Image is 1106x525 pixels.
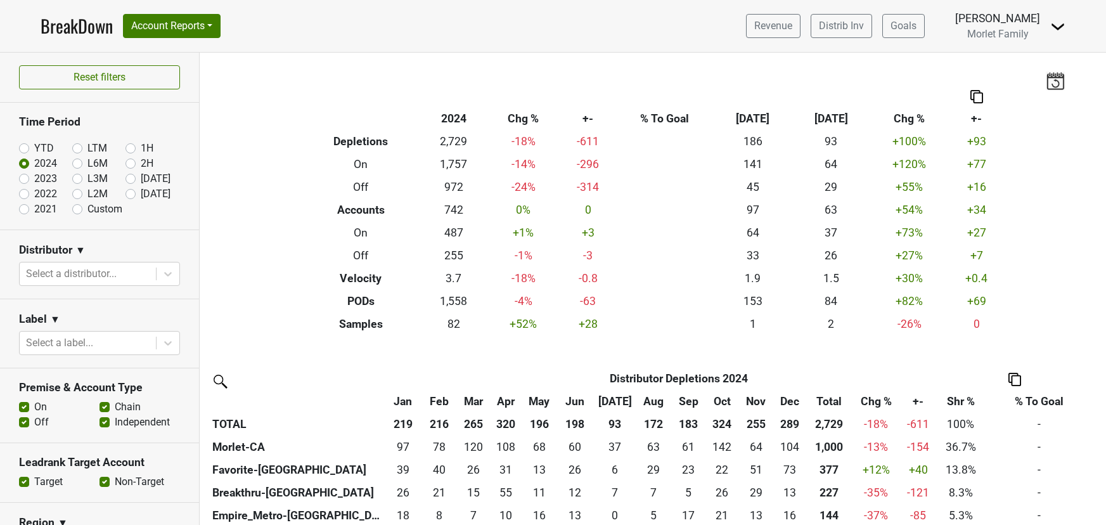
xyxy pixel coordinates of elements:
th: 198 [557,413,593,436]
td: 104.16 [774,436,806,458]
td: 78 [421,436,457,458]
div: 144 [809,507,849,524]
div: 8 [424,507,454,524]
td: 25.666 [557,458,593,481]
td: +55 % [870,176,949,198]
td: +28 [560,313,616,335]
td: 13 [522,458,557,481]
td: 141 [714,153,792,176]
td: 28.667 [738,481,774,504]
td: 487 [421,221,487,244]
th: Jun: activate to sort column ascending [557,390,593,413]
td: 0 [560,198,616,221]
th: Aug: activate to sort column ascending [637,390,671,413]
td: 100% [936,413,985,436]
label: Chain [115,399,141,415]
div: 68 [525,439,554,455]
td: 50.999 [738,458,774,481]
td: 25.834 [385,481,421,504]
th: Jan: activate to sort column ascending [385,390,421,413]
a: Revenue [746,14,801,38]
th: On [301,221,421,244]
label: 2021 [34,202,57,217]
label: L2M [87,186,108,202]
td: 1,558 [421,290,487,313]
td: 63 [792,198,870,221]
td: 36.7% [936,436,985,458]
th: &nbsp;: activate to sort column ascending [209,390,385,413]
td: 0 % [487,198,560,221]
a: Goals [882,14,925,38]
span: ▼ [75,243,86,258]
td: 1,757 [421,153,487,176]
td: 142 [707,436,738,458]
th: [DATE] [714,107,792,130]
td: 29 [792,176,870,198]
img: last_updated_date [1046,72,1065,89]
td: -3 [560,244,616,267]
th: Jul: activate to sort column ascending [593,390,637,413]
td: 12.5 [774,481,806,504]
td: 8.3% [936,481,985,504]
td: +77 [949,153,1005,176]
td: 63.5 [738,436,774,458]
th: 219 [385,413,421,436]
th: 2024 [421,107,487,130]
td: 72.834 [774,458,806,481]
td: 82 [421,313,487,335]
th: % To Goal: activate to sort column ascending [985,390,1093,413]
label: 1H [141,141,153,156]
label: YTD [34,141,54,156]
td: -18 % [487,130,560,153]
th: Dec: activate to sort column ascending [774,390,806,413]
td: -35 % [852,481,900,504]
div: -121 [903,484,933,501]
td: 2 [792,313,870,335]
div: 13 [560,507,590,524]
th: 320 [491,413,522,436]
td: +1 % [487,221,560,244]
td: 93 [792,130,870,153]
th: 183 [671,413,707,436]
td: 15 [457,481,491,504]
td: +100 % [870,130,949,153]
th: Apr: activate to sort column ascending [491,390,522,413]
td: 5.666 [593,458,637,481]
td: +73 % [870,221,949,244]
td: -0.8 [560,267,616,290]
label: On [34,399,47,415]
th: Chg % [870,107,949,130]
label: LTM [87,141,107,156]
td: - [985,481,1093,504]
div: 16 [777,507,803,524]
button: Account Reports [123,14,221,38]
th: TOTAL [209,413,385,436]
td: 12.333 [557,481,593,504]
th: Feb: activate to sort column ascending [421,390,457,413]
th: Sep: activate to sort column ascending [671,390,707,413]
td: +12 % [852,458,900,481]
td: 3.7 [421,267,487,290]
td: 97 [385,436,421,458]
div: 5 [640,507,667,524]
img: filter [209,370,229,391]
td: -13 % [852,436,900,458]
td: 64 [792,153,870,176]
div: 7 [596,484,634,501]
td: 26.16 [457,458,491,481]
td: +54 % [870,198,949,221]
td: 21.5 [707,458,738,481]
th: 289 [774,413,806,436]
label: Non-Target [115,474,164,489]
div: 39 [388,462,418,478]
div: 64 [741,439,771,455]
div: 13 [525,462,554,478]
div: 227 [809,484,849,501]
td: 39.501 [421,458,457,481]
div: 17 [673,507,703,524]
td: - [985,413,1093,436]
th: 1000.329 [806,436,851,458]
td: -14 % [487,153,560,176]
div: 26 [709,484,735,501]
th: 172 [637,413,671,436]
